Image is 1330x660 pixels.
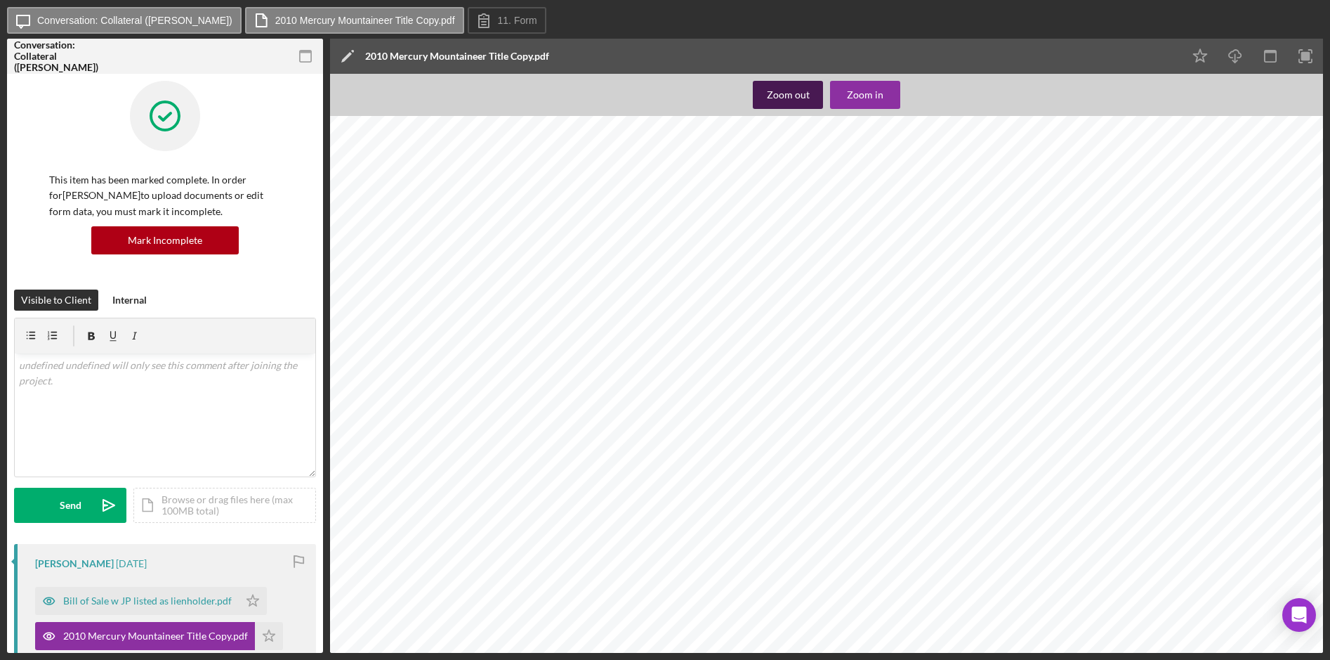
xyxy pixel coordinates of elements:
[753,81,823,109] button: Zoom out
[14,488,126,523] button: Send
[468,7,546,34] button: 11. Form
[63,595,232,607] div: Bill of Sale w JP listed as lienholder.pdf
[365,51,549,62] div: 2010 Mercury Mountaineer Title Copy.pdf
[498,15,537,26] label: 11. Form
[60,488,81,523] div: Send
[112,290,147,311] div: Internal
[830,81,900,109] button: Zoom in
[49,172,281,219] p: This item has been marked complete. In order for [PERSON_NAME] to upload documents or edit form d...
[14,39,112,73] div: Conversation: Collateral ([PERSON_NAME])
[35,558,114,569] div: [PERSON_NAME]
[35,587,267,615] button: Bill of Sale w JP listed as lienholder.pdf
[767,81,810,109] div: Zoom out
[128,226,202,254] div: Mark Incomplete
[105,290,154,311] button: Internal
[847,81,883,109] div: Zoom in
[275,15,455,26] label: 2010 Mercury Mountaineer Title Copy.pdf
[37,15,232,26] label: Conversation: Collateral ([PERSON_NAME])
[7,7,242,34] button: Conversation: Collateral ([PERSON_NAME])
[14,290,98,311] button: Visible to Client
[63,630,248,642] div: 2010 Mercury Mountaineer Title Copy.pdf
[35,622,283,650] button: 2010 Mercury Mountaineer Title Copy.pdf
[91,226,239,254] button: Mark Incomplete
[245,7,464,34] button: 2010 Mercury Mountaineer Title Copy.pdf
[1282,598,1316,632] div: Open Intercom Messenger
[21,290,91,311] div: Visible to Client
[116,558,147,569] time: 2025-06-10 16:50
